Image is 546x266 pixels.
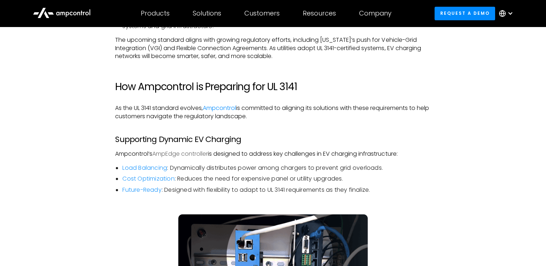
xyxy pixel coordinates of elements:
[359,9,392,17] div: Company
[115,135,431,144] h3: Supporting Dynamic EV Charging
[141,9,170,17] div: Products
[122,186,431,194] li: : Designed with flexibility to adapt to UL 3141 requirements as they finalize.
[303,9,336,17] div: Resources
[122,186,161,194] a: Future-Ready
[434,6,495,20] a: Request a demo
[122,174,174,183] a: Cost Optimization
[115,36,431,60] p: The upcoming standard aligns with growing regulatory efforts, including [US_STATE]’s push for Veh...
[122,164,167,172] a: Load Balancing
[122,164,431,172] li: : Dynamically distributes power among chargers to prevent grid overloads.
[115,150,431,158] p: Ampcontrol’s is designed to address key challenges in EV charging infrastructure:
[115,104,431,120] p: As the UL 3141 standard evolves, is committed to aligning its solutions with these requirements t...
[193,9,221,17] div: Solutions
[115,81,431,93] h2: How Ampcontrol is Preparing for UL 3141
[244,9,280,17] div: Customers
[152,150,208,158] a: AmpEdge controller
[122,175,431,183] li: : Reduces the need for expensive panel or utility upgrades.
[203,104,236,112] a: Ampcontrol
